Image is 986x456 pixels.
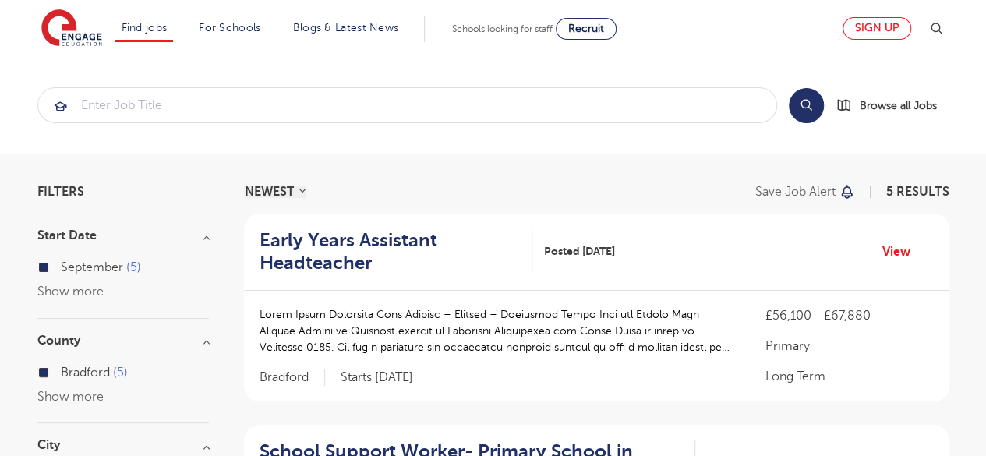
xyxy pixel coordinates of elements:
[556,18,617,40] a: Recruit
[122,22,168,34] a: Find jobs
[765,367,933,386] p: Long Term
[126,260,141,274] span: 5
[199,22,260,34] a: For Schools
[755,186,836,198] p: Save job alert
[37,390,104,404] button: Show more
[293,22,399,34] a: Blogs & Latest News
[860,97,937,115] span: Browse all Jobs
[260,229,532,274] a: Early Years Assistant Headteacher
[260,306,734,355] p: Lorem Ipsum Dolorsita Cons Adipisc – Elitsed – Doeiusmod Tempo Inci utl Etdolo Magn Aliquae Admin...
[765,306,933,325] p: £56,100 - £67,880
[37,439,209,451] h3: City
[765,337,933,355] p: Primary
[568,23,604,34] span: Recruit
[886,185,949,199] span: 5 RESULTS
[452,23,553,34] span: Schools looking for staff
[113,366,128,380] span: 5
[61,366,71,376] input: Bradford 5
[37,186,84,198] span: Filters
[341,369,413,386] p: Starts [DATE]
[38,88,776,122] input: Submit
[882,242,922,262] a: View
[61,260,71,270] input: September 5
[37,229,209,242] h3: Start Date
[836,97,949,115] a: Browse all Jobs
[41,9,102,48] img: Engage Education
[260,369,325,386] span: Bradford
[61,260,123,274] span: September
[37,87,777,123] div: Submit
[843,17,911,40] a: Sign up
[37,285,104,299] button: Show more
[37,334,209,347] h3: County
[61,366,110,380] span: Bradford
[789,88,824,123] button: Search
[544,243,615,260] span: Posted [DATE]
[260,229,520,274] h2: Early Years Assistant Headteacher
[755,186,856,198] button: Save job alert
